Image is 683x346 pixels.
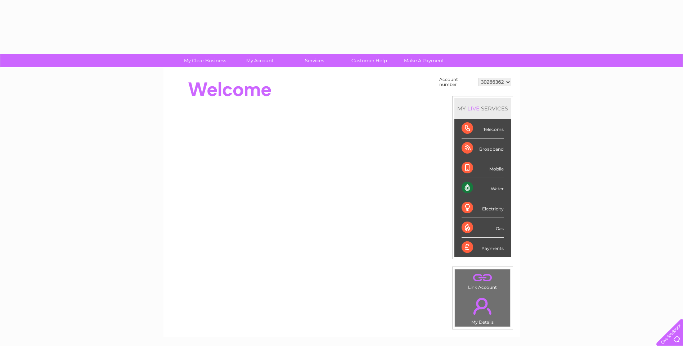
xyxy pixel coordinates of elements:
a: Make A Payment [394,54,454,67]
a: . [457,293,508,319]
a: My Clear Business [175,54,235,67]
td: Account number [437,75,477,89]
a: Services [285,54,344,67]
div: Telecoms [462,119,504,138]
div: Gas [462,218,504,238]
a: Customer Help [340,54,399,67]
div: LIVE [466,105,481,112]
div: MY SERVICES [454,98,511,119]
a: My Account [230,54,289,67]
div: Mobile [462,158,504,178]
div: Water [462,178,504,198]
a: . [457,271,508,284]
td: My Details [455,292,511,327]
div: Electricity [462,198,504,218]
div: Broadband [462,138,504,158]
div: Payments [462,238,504,257]
td: Link Account [455,269,511,292]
